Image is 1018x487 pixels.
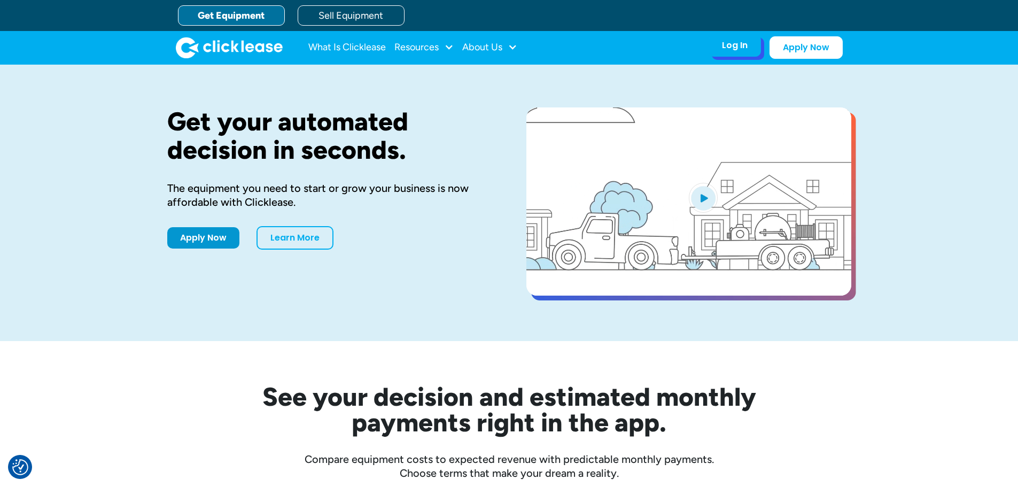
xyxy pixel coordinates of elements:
[394,37,454,58] div: Resources
[462,37,517,58] div: About Us
[308,37,386,58] a: What Is Clicklease
[722,40,748,51] div: Log In
[167,452,851,480] div: Compare equipment costs to expected revenue with predictable monthly payments. Choose terms that ...
[176,37,283,58] a: home
[770,36,843,59] a: Apply Now
[689,183,718,213] img: Blue play button logo on a light blue circular background
[526,107,851,296] a: open lightbox
[257,226,333,250] a: Learn More
[167,107,492,164] h1: Get your automated decision in seconds.
[167,181,492,209] div: The equipment you need to start or grow your business is now affordable with Clicklease.
[12,459,28,475] button: Consent Preferences
[298,5,405,26] a: Sell Equipment
[12,459,28,475] img: Revisit consent button
[210,384,809,435] h2: See your decision and estimated monthly payments right in the app.
[167,227,239,249] a: Apply Now
[178,5,285,26] a: Get Equipment
[176,37,283,58] img: Clicklease logo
